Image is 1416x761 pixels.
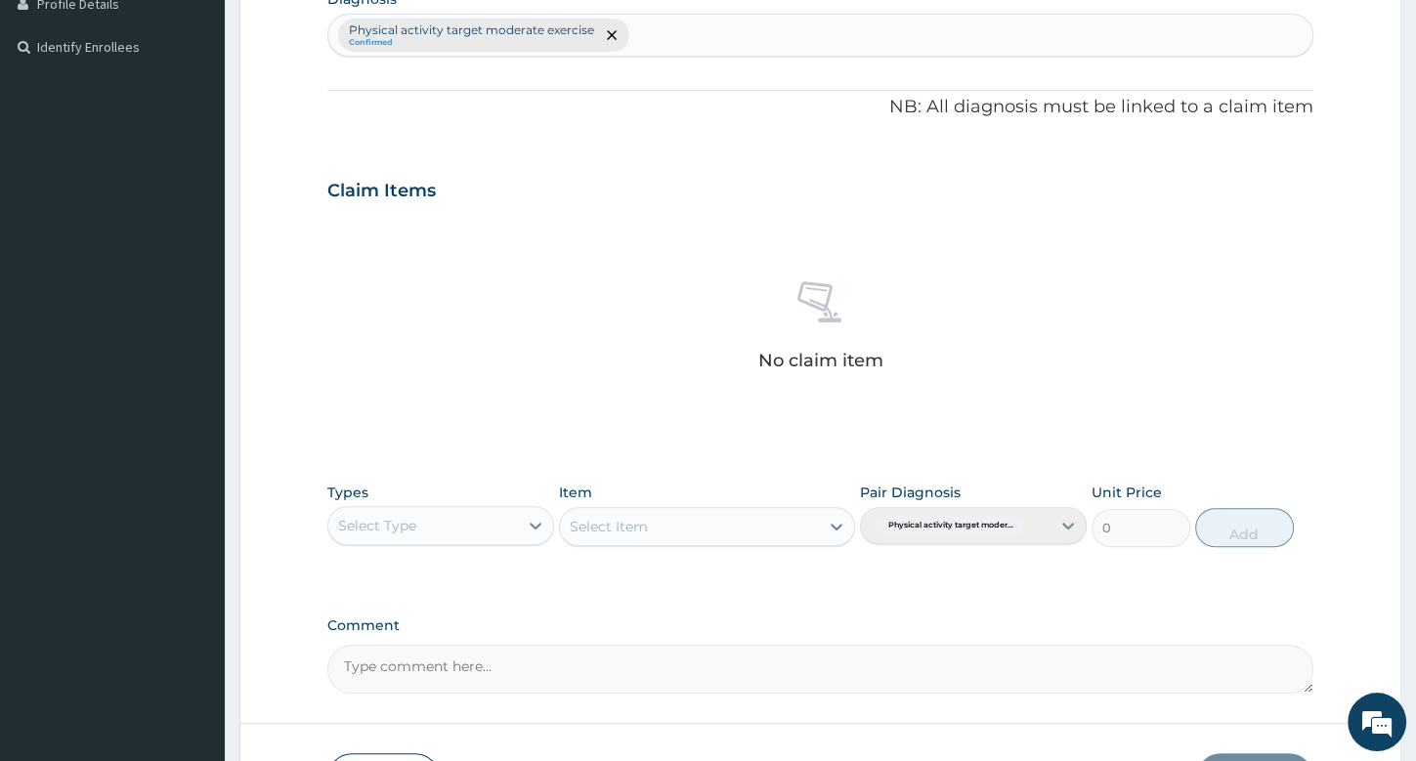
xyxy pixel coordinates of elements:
[327,95,1313,120] p: NB: All diagnosis must be linked to a claim item
[860,483,961,502] label: Pair Diagnosis
[10,533,372,602] textarea: Type your message and hit 'Enter'
[559,483,592,502] label: Item
[102,109,328,135] div: Chat with us now
[1092,483,1162,502] label: Unit Price
[758,351,883,370] p: No claim item
[321,10,367,57] div: Minimize live chat window
[113,246,270,444] span: We're online!
[327,181,436,202] h3: Claim Items
[327,617,1313,634] label: Comment
[338,516,416,535] div: Select Type
[1195,508,1294,547] button: Add
[36,98,79,147] img: d_794563401_company_1708531726252_794563401
[327,485,368,501] label: Types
